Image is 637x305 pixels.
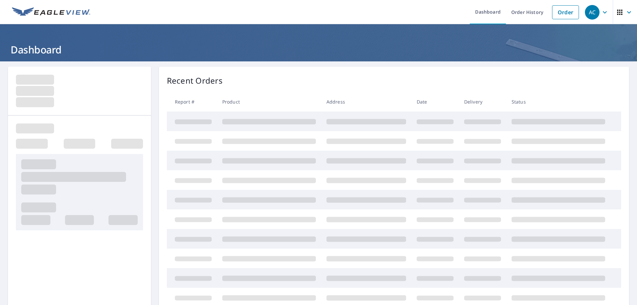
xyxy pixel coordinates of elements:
img: EV Logo [12,7,90,17]
th: Report # [167,92,217,112]
th: Product [217,92,321,112]
th: Delivery [459,92,506,112]
h1: Dashboard [8,43,629,56]
th: Address [321,92,411,112]
a: Order [552,5,579,19]
div: AC [585,5,600,20]
th: Status [506,92,610,112]
p: Recent Orders [167,75,223,87]
th: Date [411,92,459,112]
